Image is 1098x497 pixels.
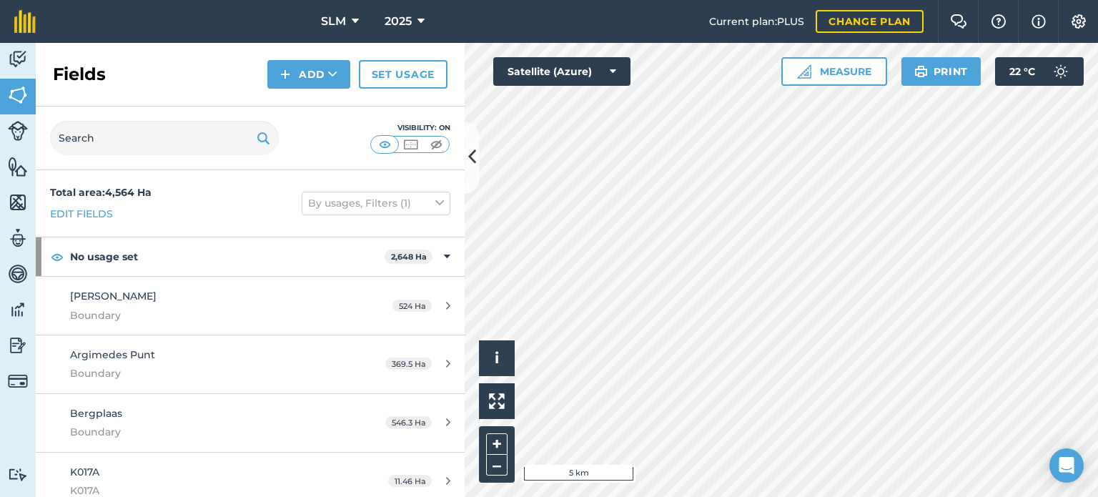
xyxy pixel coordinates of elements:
button: i [479,340,515,376]
div: No usage set2,648 Ha [36,237,465,276]
img: svg+xml;base64,PD94bWwgdmVyc2lvbj0iMS4wIiBlbmNvZGluZz0idXRmLTgiPz4KPCEtLSBHZW5lcmF0b3I6IEFkb2JlIE... [8,49,28,70]
h2: Fields [53,63,106,86]
button: By usages, Filters (1) [302,192,450,215]
span: 524 Ha [392,300,432,312]
img: svg+xml;base64,PD94bWwgdmVyc2lvbj0iMS4wIiBlbmNvZGluZz0idXRmLTgiPz4KPCEtLSBHZW5lcmF0b3I6IEFkb2JlIE... [1047,57,1075,86]
img: A question mark icon [990,14,1007,29]
img: svg+xml;base64,PD94bWwgdmVyc2lvbj0iMS4wIiBlbmNvZGluZz0idXRmLTgiPz4KPCEtLSBHZW5lcmF0b3I6IEFkb2JlIE... [8,227,28,249]
a: Argimedes PuntBoundary369.5 Ha [36,335,465,393]
img: svg+xml;base64,PHN2ZyB4bWxucz0iaHR0cDovL3d3dy53My5vcmcvMjAwMC9zdmciIHdpZHRoPSI1MCIgaGVpZ2h0PSI0MC... [427,137,445,152]
a: BergplaasBoundary546.3 Ha [36,394,465,452]
img: svg+xml;base64,PHN2ZyB4bWxucz0iaHR0cDovL3d3dy53My5vcmcvMjAwMC9zdmciIHdpZHRoPSIxOCIgaGVpZ2h0PSIyNC... [51,248,64,265]
span: 2025 [385,13,412,30]
img: svg+xml;base64,PD94bWwgdmVyc2lvbj0iMS4wIiBlbmNvZGluZz0idXRmLTgiPz4KPCEtLSBHZW5lcmF0b3I6IEFkb2JlIE... [8,468,28,481]
span: Boundary [70,365,339,381]
span: SLM [321,13,346,30]
button: Print [901,57,981,86]
img: fieldmargin Logo [14,10,36,33]
button: Satellite (Azure) [493,57,630,86]
span: Boundary [70,424,339,440]
img: svg+xml;base64,PHN2ZyB4bWxucz0iaHR0cDovL3d3dy53My5vcmcvMjAwMC9zdmciIHdpZHRoPSIxNyIgaGVpZ2h0PSIxNy... [1032,13,1046,30]
img: svg+xml;base64,PHN2ZyB4bWxucz0iaHR0cDovL3d3dy53My5vcmcvMjAwMC9zdmciIHdpZHRoPSIxOSIgaGVpZ2h0PSIyNC... [914,63,928,80]
strong: Total area : 4,564 Ha [50,186,152,199]
button: Add [267,60,350,89]
a: Change plan [816,10,924,33]
span: [PERSON_NAME] [70,290,157,302]
button: Measure [781,57,887,86]
img: svg+xml;base64,PHN2ZyB4bWxucz0iaHR0cDovL3d3dy53My5vcmcvMjAwMC9zdmciIHdpZHRoPSI1NiIgaGVpZ2h0PSI2MC... [8,192,28,213]
img: svg+xml;base64,PD94bWwgdmVyc2lvbj0iMS4wIiBlbmNvZGluZz0idXRmLTgiPz4KPCEtLSBHZW5lcmF0b3I6IEFkb2JlIE... [8,263,28,285]
button: + [486,433,508,455]
span: Argimedes Punt [70,348,155,361]
span: 369.5 Ha [385,358,432,370]
a: [PERSON_NAME]Boundary524 Ha [36,277,465,335]
div: Open Intercom Messenger [1049,448,1084,483]
img: svg+xml;base64,PHN2ZyB4bWxucz0iaHR0cDovL3d3dy53My5vcmcvMjAwMC9zdmciIHdpZHRoPSIxOSIgaGVpZ2h0PSIyNC... [257,129,270,147]
span: i [495,349,499,367]
img: A cog icon [1070,14,1087,29]
img: svg+xml;base64,PD94bWwgdmVyc2lvbj0iMS4wIiBlbmNvZGluZz0idXRmLTgiPz4KPCEtLSBHZW5lcmF0b3I6IEFkb2JlIE... [8,335,28,356]
span: Boundary [70,307,339,323]
span: 11.46 Ha [388,475,432,487]
img: svg+xml;base64,PHN2ZyB4bWxucz0iaHR0cDovL3d3dy53My5vcmcvMjAwMC9zdmciIHdpZHRoPSIxNCIgaGVpZ2h0PSIyNC... [280,66,290,83]
a: Set usage [359,60,447,89]
img: Two speech bubbles overlapping with the left bubble in the forefront [950,14,967,29]
strong: 2,648 Ha [391,252,427,262]
div: Visibility: On [370,122,450,134]
button: – [486,455,508,476]
img: svg+xml;base64,PD94bWwgdmVyc2lvbj0iMS4wIiBlbmNvZGluZz0idXRmLTgiPz4KPCEtLSBHZW5lcmF0b3I6IEFkb2JlIE... [8,299,28,320]
span: K017A [70,466,99,478]
span: Bergplaas [70,407,122,420]
a: Edit fields [50,206,113,222]
strong: No usage set [70,237,385,276]
img: svg+xml;base64,PHN2ZyB4bWxucz0iaHR0cDovL3d3dy53My5vcmcvMjAwMC9zdmciIHdpZHRoPSI1NiIgaGVpZ2h0PSI2MC... [8,156,28,177]
span: 546.3 Ha [385,416,432,428]
input: Search [50,121,279,155]
img: svg+xml;base64,PHN2ZyB4bWxucz0iaHR0cDovL3d3dy53My5vcmcvMjAwMC9zdmciIHdpZHRoPSI1MCIgaGVpZ2h0PSI0MC... [402,137,420,152]
img: Four arrows, one pointing top left, one top right, one bottom right and the last bottom left [489,393,505,409]
img: svg+xml;base64,PHN2ZyB4bWxucz0iaHR0cDovL3d3dy53My5vcmcvMjAwMC9zdmciIHdpZHRoPSI1MCIgaGVpZ2h0PSI0MC... [376,137,394,152]
img: svg+xml;base64,PD94bWwgdmVyc2lvbj0iMS4wIiBlbmNvZGluZz0idXRmLTgiPz4KPCEtLSBHZW5lcmF0b3I6IEFkb2JlIE... [8,121,28,141]
span: Current plan : PLUS [709,14,804,29]
span: 22 ° C [1009,57,1035,86]
button: 22 °C [995,57,1084,86]
img: Ruler icon [797,64,811,79]
img: svg+xml;base64,PD94bWwgdmVyc2lvbj0iMS4wIiBlbmNvZGluZz0idXRmLTgiPz4KPCEtLSBHZW5lcmF0b3I6IEFkb2JlIE... [8,371,28,391]
img: svg+xml;base64,PHN2ZyB4bWxucz0iaHR0cDovL3d3dy53My5vcmcvMjAwMC9zdmciIHdpZHRoPSI1NiIgaGVpZ2h0PSI2MC... [8,84,28,106]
